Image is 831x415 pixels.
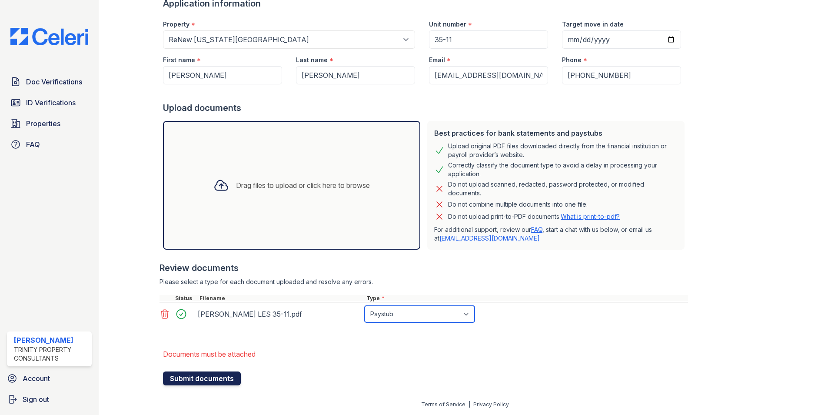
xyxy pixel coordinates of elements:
div: Do not upload scanned, redacted, password protected, or modified documents. [448,180,678,197]
span: Properties [26,118,60,129]
div: [PERSON_NAME] [14,335,88,345]
a: FAQ [531,226,542,233]
p: Do not upload print-to-PDF documents. [448,212,620,221]
div: Filename [198,295,365,302]
a: ID Verifications [7,94,92,111]
div: Correctly classify the document type to avoid a delay in processing your application. [448,161,678,178]
label: First name [163,56,195,64]
a: Account [3,370,95,387]
div: Please select a type for each document uploaded and resolve any errors. [160,278,688,286]
label: Property [163,20,189,29]
label: Unit number [429,20,466,29]
div: Type [365,295,688,302]
a: Sign out [3,391,95,408]
a: Terms of Service [421,401,465,408]
a: Properties [7,115,92,132]
div: Review documents [160,262,688,274]
div: Upload documents [163,102,688,114]
div: Trinity Property Consultants [14,345,88,363]
a: Privacy Policy [473,401,509,408]
a: Doc Verifications [7,73,92,90]
div: Upload original PDF files downloaded directly from the financial institution or payroll provider’... [448,142,678,159]
a: What is print-to-pdf? [561,213,620,220]
label: Phone [562,56,582,64]
a: [EMAIL_ADDRESS][DOMAIN_NAME] [439,234,540,242]
span: FAQ [26,139,40,150]
li: Documents must be attached [163,345,688,363]
span: ID Verifications [26,97,76,108]
div: Do not combine multiple documents into one file. [448,199,588,210]
span: Account [23,373,50,384]
div: Drag files to upload or click here to browse [236,180,370,191]
label: Email [429,56,445,64]
label: Last name [296,56,328,64]
div: Status [173,295,198,302]
div: [PERSON_NAME] LES 35-11.pdf [198,307,361,321]
p: For additional support, review our , start a chat with us below, or email us at [434,225,678,243]
button: Submit documents [163,371,241,385]
label: Target move in date [562,20,624,29]
span: Sign out [23,394,49,405]
img: CE_Logo_Blue-a8612792a0a2168367f1c8372b55b34899dd931a85d93a1a3d3e32e68fde9ad4.png [3,28,95,45]
div: Best practices for bank statements and paystubs [434,128,678,138]
span: Doc Verifications [26,77,82,87]
div: | [469,401,470,408]
a: FAQ [7,136,92,153]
